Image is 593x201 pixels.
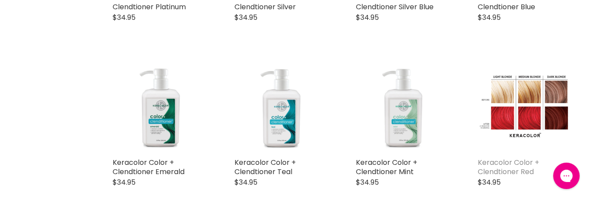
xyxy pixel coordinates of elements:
a: Keracolor Color + Clendtioner Emerald Keracolor Color + Clendtioner Emerald [113,58,208,153]
a: Keracolor Color + Clendtioner Red [478,157,539,177]
span: $34.95 [478,12,501,22]
a: Keracolor Color + Clendtioner Teal Keracolor Color + Clendtioner Teal [234,58,330,153]
img: Keracolor Color + Clendtioner Emerald [113,58,208,153]
a: Keracolor Color + Clendtioner Mint Keracolor Color + Clendtioner Mint [356,58,452,153]
iframe: Gorgias live chat messenger [549,160,584,192]
a: Keracolor Color + Clendtioner Red Keracolor Color + Clendtioner Red [478,58,573,153]
span: $34.95 [478,177,501,187]
img: Keracolor Color + Clendtioner Mint [356,58,452,153]
a: Keracolor Color + Clendtioner Emerald [113,157,185,177]
span: $34.95 [234,12,257,22]
img: Keracolor Color + Clendtioner Teal [234,58,330,153]
span: $34.95 [234,177,257,187]
span: $34.95 [113,12,136,22]
a: Keracolor Color + Clendtioner Teal [234,157,296,177]
span: $34.95 [113,177,136,187]
a: Keracolor Color + Clendtioner Mint [356,157,418,177]
span: $34.95 [356,177,379,187]
span: $34.95 [356,12,379,22]
img: Keracolor Color + Clendtioner Red [478,58,573,153]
